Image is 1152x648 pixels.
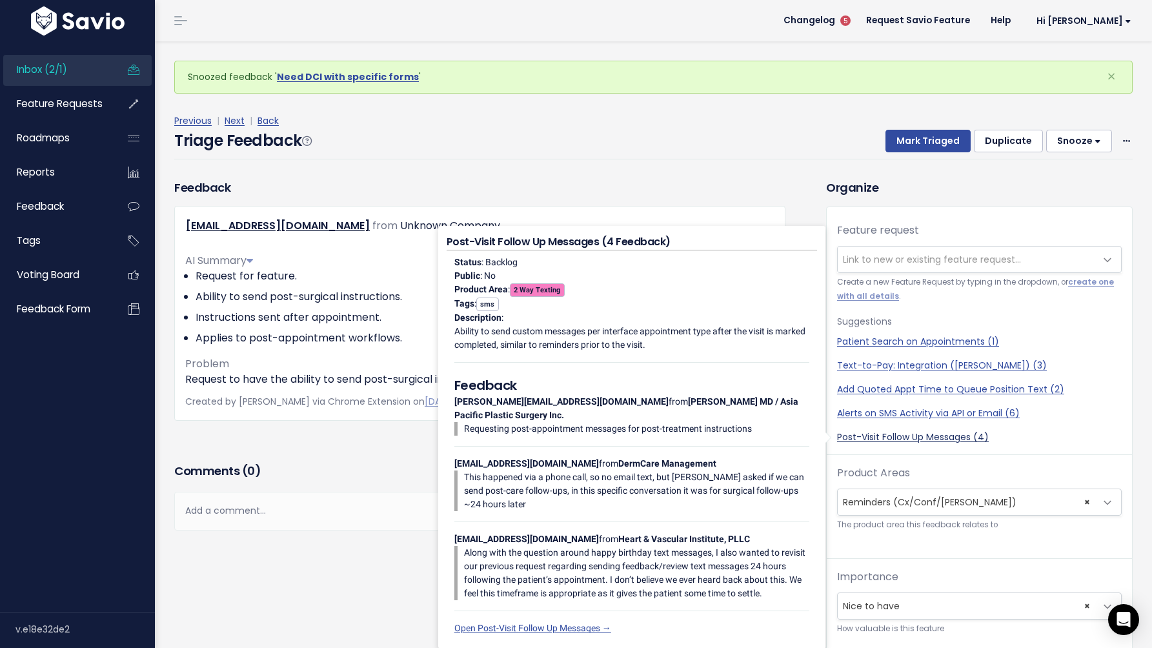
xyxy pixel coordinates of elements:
label: Feature request [837,223,919,238]
h4: Triage Feedback [174,129,311,152]
a: Text-to-Pay: Integration ([PERSON_NAME]) (3) [837,359,1122,372]
p: Along with the question around happy birthday text messages, I also wanted to revisit our previou... [464,546,809,600]
small: Create a new Feature Request by typing in the dropdown, or . [837,276,1122,303]
h3: Feedback [174,179,230,196]
label: Importance [837,569,898,585]
span: × [1084,593,1090,619]
a: Add Quoted Appt Time to Queue Position Text (2) [837,383,1122,396]
a: Request Savio Feature [856,11,980,30]
span: Nice to have [838,593,1095,619]
span: × [1084,489,1090,515]
p: This happened via a phone call, so no email text, but [PERSON_NAME] asked if we can send post-car... [464,471,809,511]
p: Suggestions [837,314,1122,330]
li: Applies to post-appointment workflows. [196,330,774,346]
span: sms [476,298,499,311]
span: Changelog [783,16,835,25]
strong: Heart & Vascular Institute, PLLC [618,534,750,544]
span: AI Summary [185,253,253,268]
small: How valuable is this feature [837,622,1122,636]
a: Feature Requests [3,89,107,119]
div: v.e18e32de2 [15,613,155,646]
a: [DATE] 9:38 a.m. [425,395,498,408]
p: Requesting post-appointment messages for post-treatment instructions [464,422,809,436]
button: Snooze [1046,130,1112,153]
span: | [247,114,255,127]
div: Add a comment... [174,492,785,530]
a: Roadmaps [3,123,107,153]
span: from [372,218,398,233]
span: Tags [17,234,41,247]
div: Unknown Company [400,217,500,236]
span: Feedback [17,199,64,213]
a: Back [258,114,279,127]
a: Open Post-Visit Follow Up Messages → [454,623,611,633]
span: | [214,114,222,127]
h3: Comments ( ) [174,462,785,480]
a: Patient Search on Appointments (1) [837,335,1122,349]
a: Help [980,11,1021,30]
span: Roadmaps [17,131,70,145]
span: Reports [17,165,55,179]
a: Post-Visit Follow Up Messages (4) [837,430,1122,444]
strong: Tags [454,298,474,309]
strong: [PERSON_NAME][EMAIL_ADDRESS][DOMAIN_NAME] [454,396,669,407]
span: Feedback form [17,302,90,316]
span: × [1107,66,1116,87]
a: create one with all details [837,277,1114,301]
span: Reminders (Cx/Conf/Resch) [838,489,1095,515]
span: Link to new or existing feature request... [843,253,1021,266]
li: Ability to send post-surgical instructions. [196,289,774,305]
span: Hi [PERSON_NAME] [1036,16,1131,26]
strong: Status [454,257,481,267]
a: Reports [3,157,107,187]
p: Ability to send custom messages per interface appointment type after the visit is marked complete... [454,325,809,352]
h4: Post-Visit Follow Up Messages (4 Feedback) [447,234,817,250]
span: Reminders (Cx/Conf/Resch) [837,489,1122,516]
a: Next [225,114,245,127]
div: Snoozed feedback ' ' [174,61,1133,94]
span: 0 [247,463,255,479]
a: Need DCI with specific forms [277,70,419,83]
span: Feature Requests [17,97,103,110]
span: Inbox (2/1) [17,63,67,76]
a: Tags [3,226,107,256]
strong: Product Area [454,284,508,294]
li: Request for feature. [196,268,774,284]
a: Alerts on SMS Activity via API or Email (6) [837,407,1122,420]
button: Close [1094,61,1129,92]
span: Nice to have [837,592,1122,620]
h3: Organize [826,179,1133,196]
strong: Description [454,312,501,323]
p: Request to have the ability to send post-surgical instructions after an appointment is over. [185,372,774,387]
strong: [EMAIL_ADDRESS][DOMAIN_NAME] [454,534,599,544]
a: Feedback form [3,294,107,324]
strong: [EMAIL_ADDRESS][DOMAIN_NAME] [454,458,599,469]
a: Inbox (2/1) [3,55,107,85]
a: [EMAIL_ADDRESS][DOMAIN_NAME] [186,218,370,233]
button: Mark Triaged [885,130,971,153]
small: The product area this feedback relates to [837,518,1122,532]
li: Instructions sent after appointment. [196,310,774,325]
strong: DermCare Management [618,458,716,469]
span: 5 [840,15,851,26]
a: Hi [PERSON_NAME] [1021,11,1142,31]
a: Feedback [3,192,107,221]
a: Voting Board [3,260,107,290]
img: logo-white.9d6f32f41409.svg [28,6,128,35]
label: Product Areas [837,465,910,481]
div: Open Intercom Messenger [1108,604,1139,635]
h5: Feedback [454,376,809,395]
span: Problem [185,356,229,371]
span: Created by [PERSON_NAME] via Chrome Extension on | [185,395,594,408]
span: Voting Board [17,268,79,281]
a: Previous [174,114,212,127]
button: Duplicate [974,130,1043,153]
strong: Public [454,270,480,281]
span: 2 Way Texting [510,283,565,297]
div: : Backlog : No : : : from from from [447,250,817,640]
